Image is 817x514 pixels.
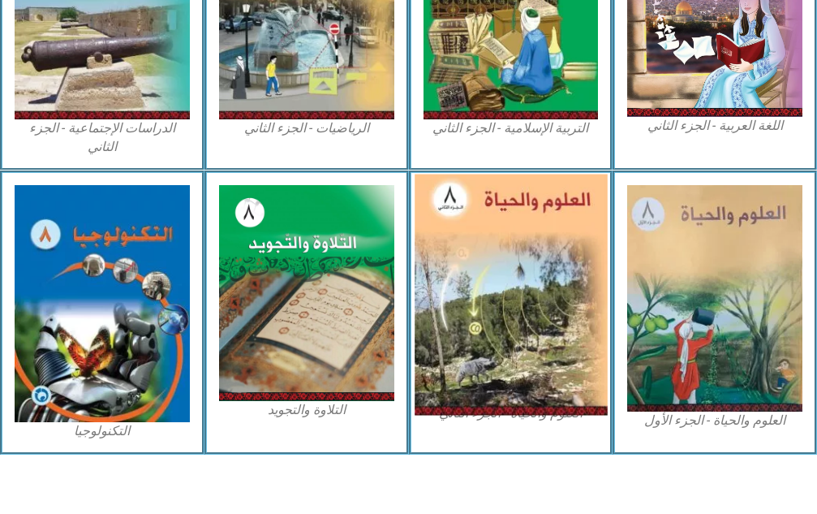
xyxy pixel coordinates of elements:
[15,422,190,440] figcaption: التكنولوجيا
[219,401,394,419] figcaption: التلاوة والتجويد
[627,117,802,135] figcaption: اللغة العربية - الجزء الثاني
[15,119,190,156] figcaption: الدراسات الإجتماعية - الجزء الثاني
[219,119,394,137] figcaption: الرياضيات - الجزء الثاني
[424,119,599,137] figcaption: التربية الإسلامية - الجزء الثاني
[219,185,394,400] img: Recitation8Acover
[627,412,802,430] figcaption: العلوم والحياة - الجزء الأول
